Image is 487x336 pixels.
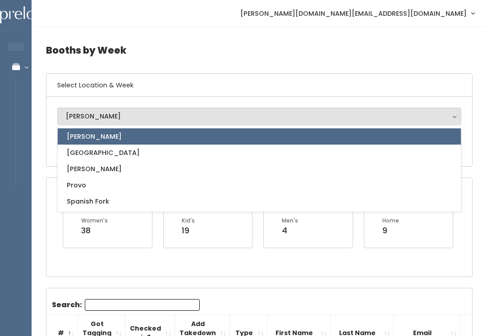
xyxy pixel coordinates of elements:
div: [PERSON_NAME] [66,111,453,121]
input: Search: [85,299,200,311]
div: 4 [282,225,298,236]
div: 9 [382,225,399,236]
div: Women's [81,217,108,225]
span: [PERSON_NAME] [67,132,122,141]
div: 38 [81,225,108,236]
a: [PERSON_NAME][DOMAIN_NAME][EMAIL_ADDRESS][DOMAIN_NAME] [231,4,483,23]
h6: Select Location & Week [46,74,472,97]
span: [PERSON_NAME][DOMAIN_NAME][EMAIL_ADDRESS][DOMAIN_NAME] [240,9,467,18]
h4: Booths by Week [46,38,473,63]
div: Home [382,217,399,225]
label: Search: [52,299,200,311]
div: Kid's [182,217,195,225]
span: [GEOGRAPHIC_DATA] [67,148,140,158]
span: Provo [67,180,86,190]
span: Spanish Fork [67,196,109,206]
div: Men's [282,217,298,225]
span: [PERSON_NAME] [67,164,122,174]
div: 19 [182,225,195,236]
button: [PERSON_NAME] [57,108,461,125]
